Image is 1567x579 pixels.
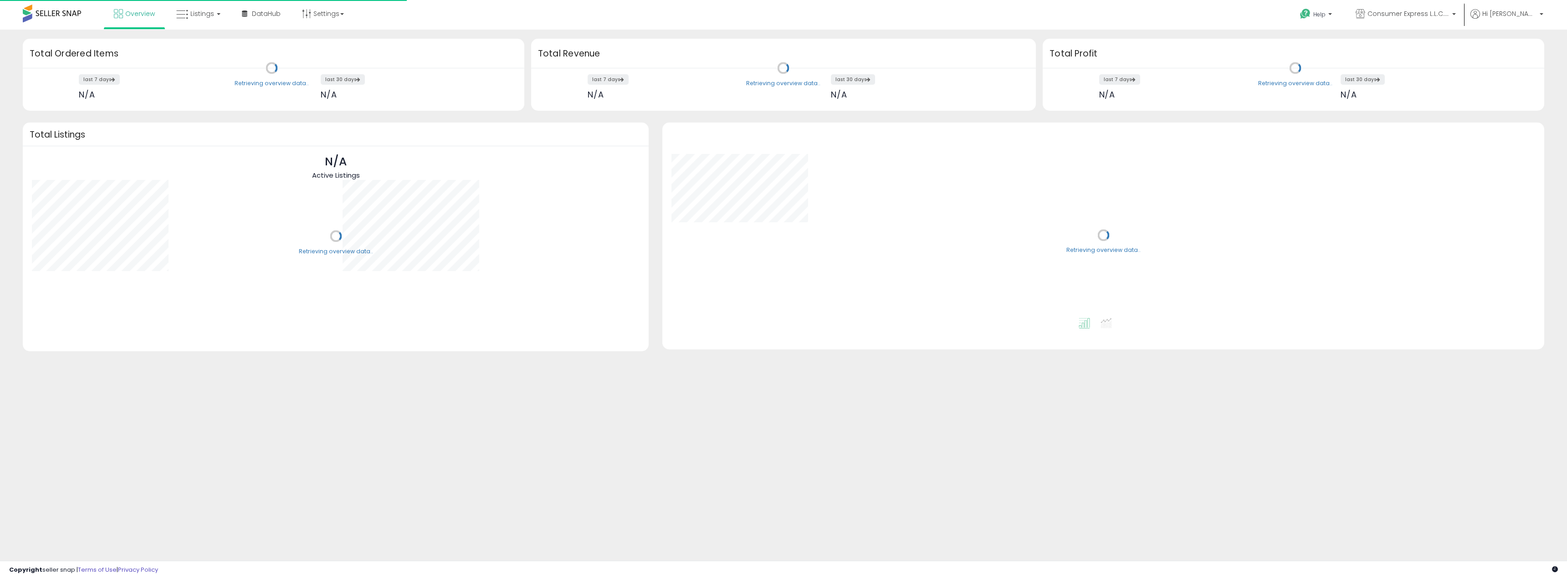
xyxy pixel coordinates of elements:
span: Consumer Express L.L.C. [GEOGRAPHIC_DATA] [1367,9,1449,18]
a: Help [1293,1,1341,30]
span: Listings [190,9,214,18]
span: DataHub [252,9,281,18]
div: Retrieving overview data.. [1258,79,1332,87]
div: Retrieving overview data.. [1066,246,1141,255]
div: Retrieving overview data.. [299,247,373,256]
span: Help [1313,10,1326,18]
i: Get Help [1300,8,1311,20]
div: Retrieving overview data.. [235,79,309,87]
div: Retrieving overview data.. [746,79,820,87]
a: Hi [PERSON_NAME] [1470,9,1543,30]
span: Hi [PERSON_NAME] [1482,9,1537,18]
span: Overview [125,9,155,18]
